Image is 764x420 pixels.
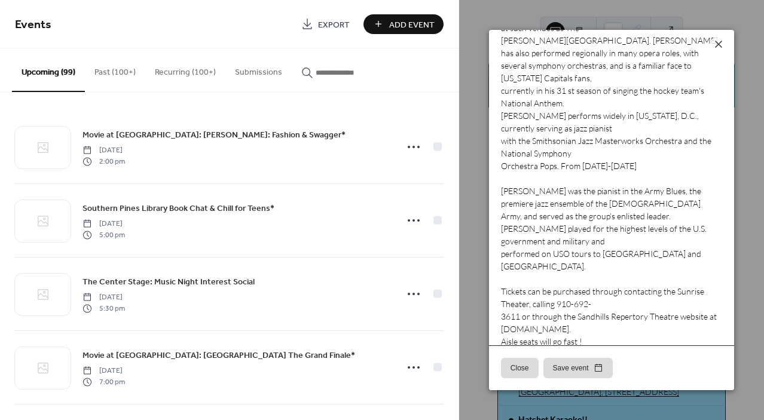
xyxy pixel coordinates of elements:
span: Movie at [GEOGRAPHIC_DATA]: [PERSON_NAME]: Fashion & Swagger* [82,129,346,142]
span: 2:00 pm [82,156,125,167]
button: Add Event [363,14,444,34]
span: 5:30 pm [82,303,125,314]
span: [DATE] [82,145,125,156]
span: Add Event [389,19,435,31]
span: [DATE] [82,366,125,376]
a: Movie at [GEOGRAPHIC_DATA]: [PERSON_NAME]: Fashion & Swagger* [82,128,346,142]
button: Close [501,358,539,378]
span: [DATE] [82,292,125,303]
button: Upcoming (99) [12,48,85,92]
span: Export [318,19,350,31]
span: [DATE] [82,219,125,229]
a: Movie at [GEOGRAPHIC_DATA]: [GEOGRAPHIC_DATA] The Grand Finale* [82,348,355,362]
a: Export [292,14,359,34]
span: The Center Stage: Music Night Interest Social [82,276,255,289]
button: Recurring (100+) [145,48,225,91]
button: Save event [543,358,613,378]
span: Southern Pines Library Book Chat & Chill for Teens* [82,203,274,215]
a: The Center Stage: Music Night Interest Social [82,275,255,289]
span: Movie at [GEOGRAPHIC_DATA]: [GEOGRAPHIC_DATA] The Grand Finale* [82,350,355,362]
button: Past (100+) [85,48,145,91]
a: Southern Pines Library Book Chat & Chill for Teens* [82,201,274,215]
span: 7:00 pm [82,376,125,387]
button: Submissions [225,48,292,91]
span: Events [15,13,51,36]
span: 5:00 pm [82,229,125,240]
